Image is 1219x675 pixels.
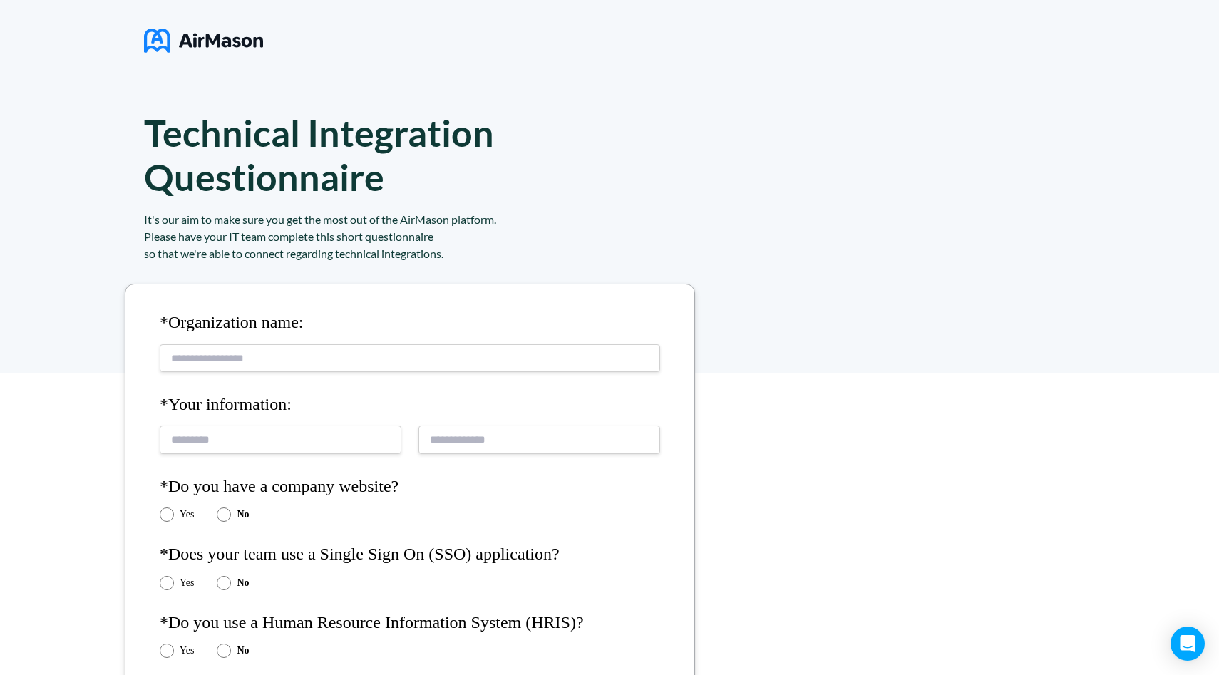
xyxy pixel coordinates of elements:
[237,645,249,656] label: No
[160,613,660,633] h4: *Do you use a Human Resource Information System (HRIS)?
[237,509,249,520] label: No
[180,577,194,589] label: Yes
[180,645,194,656] label: Yes
[144,245,729,262] div: so that we're able to connect regarding technical integrations.
[160,395,660,415] h4: *Your information:
[144,211,729,228] div: It's our aim to make sure you get the most out of the AirMason platform.
[1171,627,1205,661] div: Open Intercom Messenger
[160,545,660,565] h4: *Does your team use a Single Sign On (SSO) application?
[160,313,660,333] h4: *Organization name:
[180,509,194,520] label: Yes
[144,110,562,199] h1: Technical Integration Questionnaire
[144,228,729,245] div: Please have your IT team complete this short questionnaire
[237,577,249,589] label: No
[160,477,660,497] h4: *Do you have a company website?
[144,23,263,58] img: logo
